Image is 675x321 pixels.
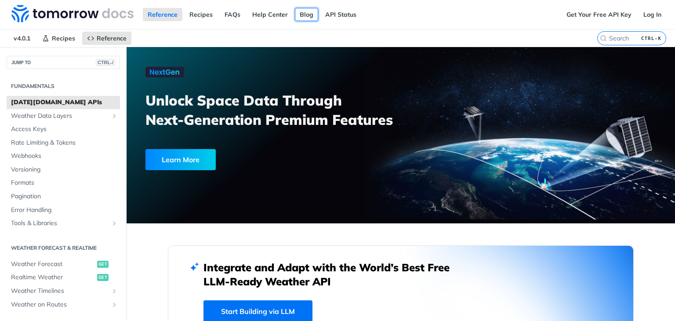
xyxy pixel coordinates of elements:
a: Weather on RoutesShow subpages for Weather on Routes [7,298,120,311]
span: Weather Forecast [11,260,95,269]
span: Error Handling [11,206,118,215]
span: Webhooks [11,152,118,160]
a: Formats [7,176,120,190]
span: Reference [97,34,127,42]
a: Recipes [185,8,218,21]
svg: Search [600,35,607,42]
a: Get Your Free API Key [562,8,636,21]
button: Show subpages for Weather Data Layers [111,113,118,120]
a: API Status [320,8,361,21]
a: Weather Data LayersShow subpages for Weather Data Layers [7,109,120,123]
a: Realtime Weatherget [7,271,120,284]
span: Recipes [52,34,75,42]
span: Realtime Weather [11,273,95,282]
span: Weather on Routes [11,300,109,309]
h2: Fundamentals [7,82,120,90]
span: get [97,274,109,281]
span: v4.0.1 [9,32,35,45]
a: Access Keys [7,123,120,136]
span: Access Keys [11,125,118,134]
button: JUMP TOCTRL-/ [7,56,120,69]
span: Pagination [11,192,118,201]
h2: Integrate and Adapt with the World’s Best Free LLM-Ready Weather API [203,260,463,288]
span: Weather Timelines [11,287,109,295]
a: Tools & LibrariesShow subpages for Tools & Libraries [7,217,120,230]
h3: Unlock Space Data Through Next-Generation Premium Features [145,91,410,129]
a: Recipes [37,32,80,45]
span: Weather Data Layers [11,112,109,120]
button: Show subpages for Weather Timelines [111,288,118,295]
a: Learn More [145,149,357,170]
div: Learn More [145,149,216,170]
span: [DATE][DOMAIN_NAME] APIs [11,98,118,107]
a: [DATE][DOMAIN_NAME] APIs [7,96,120,109]
a: Log In [639,8,666,21]
span: Tools & Libraries [11,219,109,228]
a: Reference [143,8,182,21]
img: NextGen [145,67,184,77]
a: FAQs [220,8,245,21]
span: Rate Limiting & Tokens [11,139,118,147]
a: Reference [82,32,131,45]
span: get [97,261,109,268]
a: Weather TimelinesShow subpages for Weather Timelines [7,285,120,298]
span: Formats [11,179,118,187]
a: Weather Forecastget [7,258,120,271]
h2: Weather Forecast & realtime [7,244,120,252]
span: Versioning [11,165,118,174]
a: Help Center [247,8,293,21]
a: Versioning [7,163,120,176]
a: Pagination [7,190,120,203]
a: Error Handling [7,204,120,217]
button: Show subpages for Weather on Routes [111,301,118,308]
button: Show subpages for Tools & Libraries [111,220,118,227]
img: Tomorrow.io Weather API Docs [11,5,134,22]
a: Rate Limiting & Tokens [7,136,120,150]
a: Webhooks [7,150,120,163]
span: CTRL-/ [96,59,115,66]
kbd: CTRL-K [639,34,664,43]
a: Blog [295,8,318,21]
